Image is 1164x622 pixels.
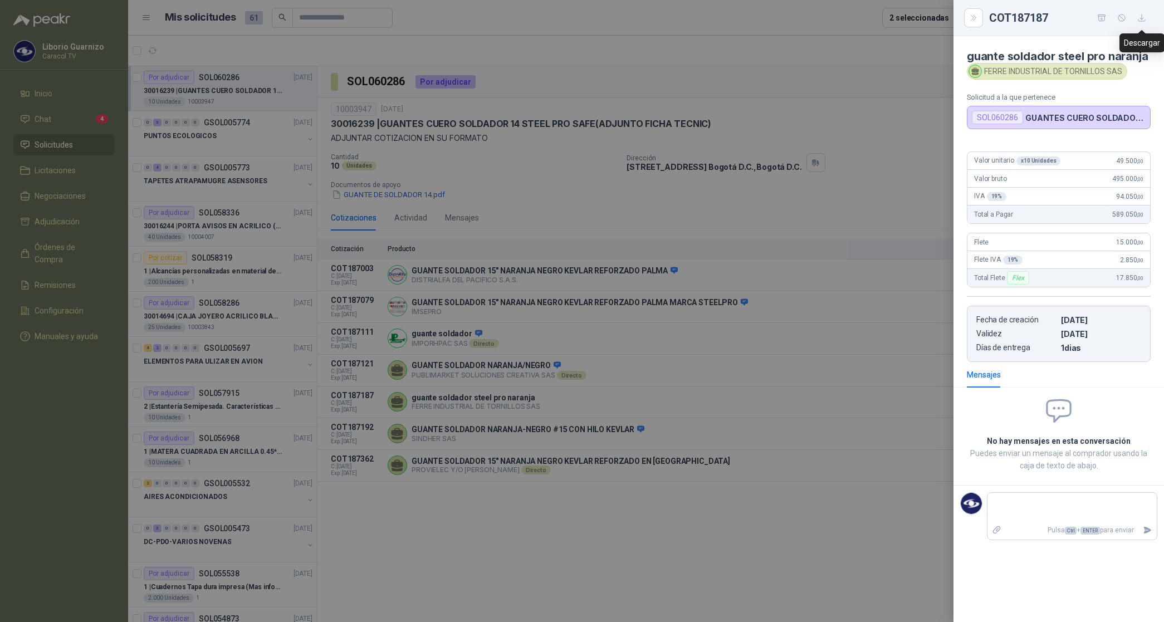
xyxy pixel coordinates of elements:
[976,315,1057,325] p: Fecha de creación
[974,175,1006,183] span: Valor bruto
[989,9,1151,27] div: COT187187
[987,521,1006,540] label: Adjuntar archivos
[967,435,1151,447] h2: No hay mensajes en esta conversación
[1025,113,1146,123] p: GUANTES CUERO SOLDADOR 14 STEEL PRO SAFE(ADJUNTO FICHA TECNIC)
[974,192,1006,201] span: IVA
[1137,275,1143,281] span: ,00
[1112,210,1143,218] span: 589.050
[1137,176,1143,182] span: ,00
[976,343,1057,352] p: Días de entrega
[1137,239,1143,246] span: ,00
[974,238,989,246] span: Flete
[1138,521,1157,540] button: Enviar
[974,210,1013,218] span: Total a Pagar
[967,93,1151,101] p: Solicitud a la que pertenece
[976,329,1057,339] p: Validez
[1061,343,1141,352] p: 1 dias
[967,447,1151,472] p: Puedes enviar un mensaje al comprador usando la caja de texto de abajo.
[1120,256,1143,264] span: 2.850
[1137,194,1143,200] span: ,00
[974,271,1031,285] span: Total Flete
[1116,274,1143,282] span: 17.850
[1116,157,1143,165] span: 49.500
[1061,315,1141,325] p: [DATE]
[967,63,1127,80] div: FERRE INDUSTRIAL DE TORNILLOS SAS
[1116,193,1143,200] span: 94.050
[972,111,1023,124] div: SOL060286
[1003,256,1023,265] div: 19 %
[967,11,980,25] button: Close
[1006,521,1139,540] p: Pulsa + para enviar
[1137,212,1143,218] span: ,00
[961,493,982,514] img: Company Logo
[1137,257,1143,263] span: ,00
[1137,158,1143,164] span: ,00
[987,192,1007,201] div: 19 %
[1112,175,1143,183] span: 495.000
[974,156,1060,165] span: Valor unitario
[1116,238,1143,246] span: 15.000
[1080,527,1100,535] span: ENTER
[974,256,1023,265] span: Flete IVA
[1007,271,1029,285] div: Flex
[1061,329,1141,339] p: [DATE]
[967,50,1151,63] h4: guante soldador steel pro naranja
[967,369,1001,381] div: Mensajes
[1065,527,1077,535] span: Ctrl
[1016,156,1060,165] div: x 10 Unidades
